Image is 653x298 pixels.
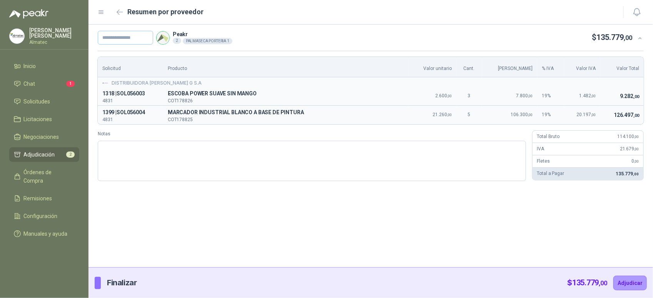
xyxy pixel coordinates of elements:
span: 21.260 [433,112,452,117]
a: Manuales y ayuda [9,226,79,241]
th: Solicitud [98,57,163,77]
span: Remisiones [24,194,52,203]
span: 126.497 [614,112,639,118]
img: Company Logo [102,80,109,86]
span: ,00 [591,113,596,117]
a: Remisiones [9,191,79,206]
p: Total a Pagar [537,170,564,177]
span: 135.779 [572,278,607,287]
span: ,00 [624,34,633,42]
p: 1399 | SOL056004 [102,108,159,117]
div: 2 [173,38,181,44]
p: [PERSON_NAME] [PERSON_NAME] [29,28,79,38]
p: $ [568,277,607,289]
span: 114.100 [617,134,639,139]
span: ,00 [447,94,452,98]
span: 135.779 [616,171,639,176]
p: 4831 [102,98,159,103]
span: ESCOBA POWER SUAVE SIN MANGO [168,89,404,98]
span: 2.600 [435,93,452,98]
div: PALMASECA PORTERIA 1 [183,38,232,44]
span: 20.197 [576,112,596,117]
span: 1 [66,81,75,87]
label: Notas [98,130,526,138]
span: MARCADOR INDUSTRIAL BLANCO A BASE DE PINTURA [168,108,404,117]
a: Configuración [9,209,79,223]
span: ,00 [634,159,639,163]
th: Valor unitario [409,57,456,77]
span: 135.779 [597,33,633,42]
span: Solicitudes [24,97,50,106]
a: Órdenes de Compra [9,165,79,188]
p: COT178825 [168,117,404,122]
td: 19 % [537,105,564,124]
span: 21.679 [620,146,639,151]
span: 1.482 [579,93,596,98]
p: Finalizar [107,277,137,289]
h2: Resumen por proveedor [128,7,204,17]
th: % IVA [537,57,564,77]
th: [PERSON_NAME] [482,57,538,77]
th: Valor IVA [564,57,600,77]
span: ,00 [633,94,639,99]
span: ,00 [447,113,452,117]
th: Valor Total [600,57,644,77]
a: Negociaciones [9,130,79,144]
span: Órdenes de Compra [24,168,72,185]
a: Licitaciones [9,112,79,127]
p: 4831 [102,117,159,122]
span: Negociaciones [24,133,59,141]
span: Configuración [24,212,58,220]
p: IVA [537,145,544,153]
span: Manuales y ayuda [24,230,68,238]
img: Company Logo [157,32,169,44]
a: Chat1 [9,77,79,91]
span: Chat [24,80,35,88]
td: 5 [456,105,482,124]
p: 1318 | SOL056003 [102,89,159,98]
span: Inicio [24,62,36,70]
p: $ [592,32,633,43]
span: ,00 [599,280,607,287]
span: 0 [632,158,639,164]
span: ,00 [634,147,639,151]
span: 2 [66,151,75,158]
span: 7.800 [516,93,533,98]
span: ,00 [633,113,639,118]
img: Company Logo [10,29,24,43]
p: Almatec [29,40,79,45]
span: 106.300 [511,112,533,117]
a: Solicitudes [9,94,79,109]
p: Total Bruto [537,133,559,140]
span: ,00 [528,94,533,98]
th: Cant. [456,57,482,77]
td: 3 [456,87,482,105]
p: E [168,89,404,98]
p: M [168,108,404,117]
span: Licitaciones [24,115,52,123]
td: 19 % [537,87,564,105]
span: 9.282 [620,93,639,99]
div: DISTRIBUIDORA [PERSON_NAME] G S.A [102,80,639,87]
span: ,00 [591,94,596,98]
p: Peakr [173,32,232,37]
span: ,00 [633,172,639,176]
th: Producto [163,57,409,77]
span: ,00 [528,113,533,117]
p: COT178826 [168,98,404,103]
a: Inicio [9,59,79,73]
span: Adjudicación [24,150,55,159]
a: Adjudicación2 [9,147,79,162]
img: Logo peakr [9,9,48,18]
span: ,00 [634,135,639,139]
button: Adjudicar [613,276,647,290]
p: Fletes [537,158,550,165]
